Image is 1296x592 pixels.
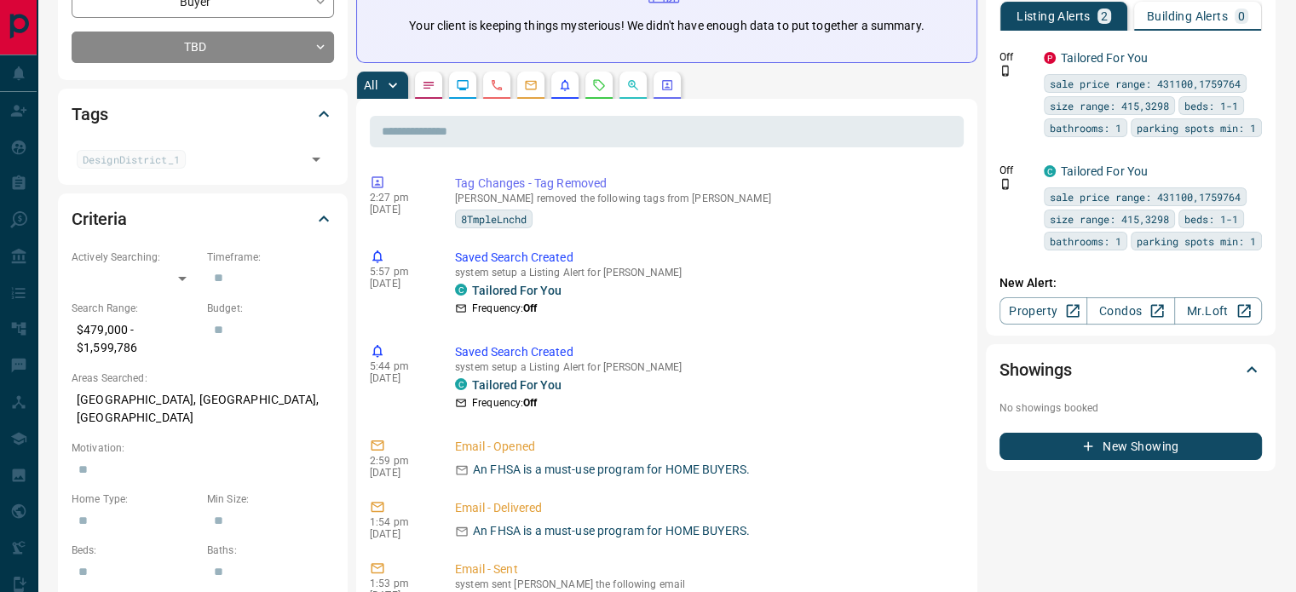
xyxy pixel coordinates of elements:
[999,274,1262,292] p: New Alert:
[370,578,429,589] p: 1:53 pm
[455,284,467,296] div: condos.ca
[1184,97,1238,114] span: beds: 1-1
[1174,297,1262,325] a: Mr.Loft
[455,499,957,517] p: Email - Delivered
[72,316,199,362] p: $479,000 - $1,599,786
[455,193,957,204] p: [PERSON_NAME] removed the following tags from [PERSON_NAME]
[207,250,334,265] p: Timeframe:
[455,438,957,456] p: Email - Opened
[1061,164,1148,178] a: Tailored For You
[1017,10,1091,22] p: Listing Alerts
[207,301,334,316] p: Budget:
[592,78,606,92] svg: Requests
[1184,210,1238,227] span: beds: 1-1
[999,349,1262,390] div: Showings
[1137,119,1256,136] span: parking spots min: 1
[455,175,957,193] p: Tag Changes - Tag Removed
[472,284,562,297] a: Tailored For You
[473,461,750,479] p: An FHSA is a must-use program for HOME BUYERS.
[370,192,429,204] p: 2:27 pm
[304,147,328,171] button: Open
[1044,52,1056,64] div: property.ca
[72,371,334,386] p: Areas Searched:
[370,372,429,384] p: [DATE]
[370,266,429,278] p: 5:57 pm
[409,17,924,35] p: Your client is keeping things mysterious! We didn't have enough data to put together a summary.
[207,491,334,507] p: Min Size:
[455,249,957,267] p: Saved Search Created
[626,78,640,92] svg: Opportunities
[72,440,334,456] p: Motivation:
[558,78,572,92] svg: Listing Alerts
[472,395,537,411] p: Frequency:
[1137,233,1256,250] span: parking spots min: 1
[1050,119,1121,136] span: bathrooms: 1
[455,267,957,279] p: system setup a Listing Alert for [PERSON_NAME]
[370,278,429,290] p: [DATE]
[72,198,334,239] div: Criteria
[72,301,199,316] p: Search Range:
[72,101,107,128] h2: Tags
[455,378,467,390] div: condos.ca
[1086,297,1174,325] a: Condos
[1050,233,1121,250] span: bathrooms: 1
[472,301,537,316] p: Frequency:
[490,78,504,92] svg: Calls
[461,210,527,227] span: 8TmpleLnchd
[1050,97,1169,114] span: size range: 415,3298
[72,386,334,432] p: [GEOGRAPHIC_DATA], [GEOGRAPHIC_DATA], [GEOGRAPHIC_DATA]
[72,250,199,265] p: Actively Searching:
[207,543,334,558] p: Baths:
[999,178,1011,190] svg: Push Notification Only
[1044,165,1056,177] div: condos.ca
[999,49,1034,65] p: Off
[1238,10,1245,22] p: 0
[999,163,1034,178] p: Off
[1050,188,1241,205] span: sale price range: 431100,1759764
[72,32,334,63] div: TBD
[999,400,1262,416] p: No showings booked
[1147,10,1228,22] p: Building Alerts
[370,528,429,540] p: [DATE]
[422,78,435,92] svg: Notes
[1101,10,1108,22] p: 2
[455,361,957,373] p: system setup a Listing Alert for [PERSON_NAME]
[999,65,1011,77] svg: Push Notification Only
[999,297,1087,325] a: Property
[1050,75,1241,92] span: sale price range: 431100,1759764
[523,302,537,314] strong: Off
[370,455,429,467] p: 2:59 pm
[660,78,674,92] svg: Agent Actions
[455,560,957,578] p: Email - Sent
[472,378,562,392] a: Tailored For You
[999,433,1262,460] button: New Showing
[370,204,429,216] p: [DATE]
[1050,210,1169,227] span: size range: 415,3298
[72,543,199,558] p: Beds:
[72,205,127,233] h2: Criteria
[999,356,1072,383] h2: Showings
[72,491,199,507] p: Home Type:
[72,94,334,135] div: Tags
[364,79,377,91] p: All
[523,397,537,409] strong: Off
[370,467,429,479] p: [DATE]
[370,360,429,372] p: 5:44 pm
[370,516,429,528] p: 1:54 pm
[455,343,957,361] p: Saved Search Created
[455,578,957,590] p: system sent [PERSON_NAME] the following email
[473,522,750,540] p: An FHSA is a must-use program for HOME BUYERS.
[1061,51,1148,65] a: Tailored For You
[456,78,469,92] svg: Lead Browsing Activity
[524,78,538,92] svg: Emails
